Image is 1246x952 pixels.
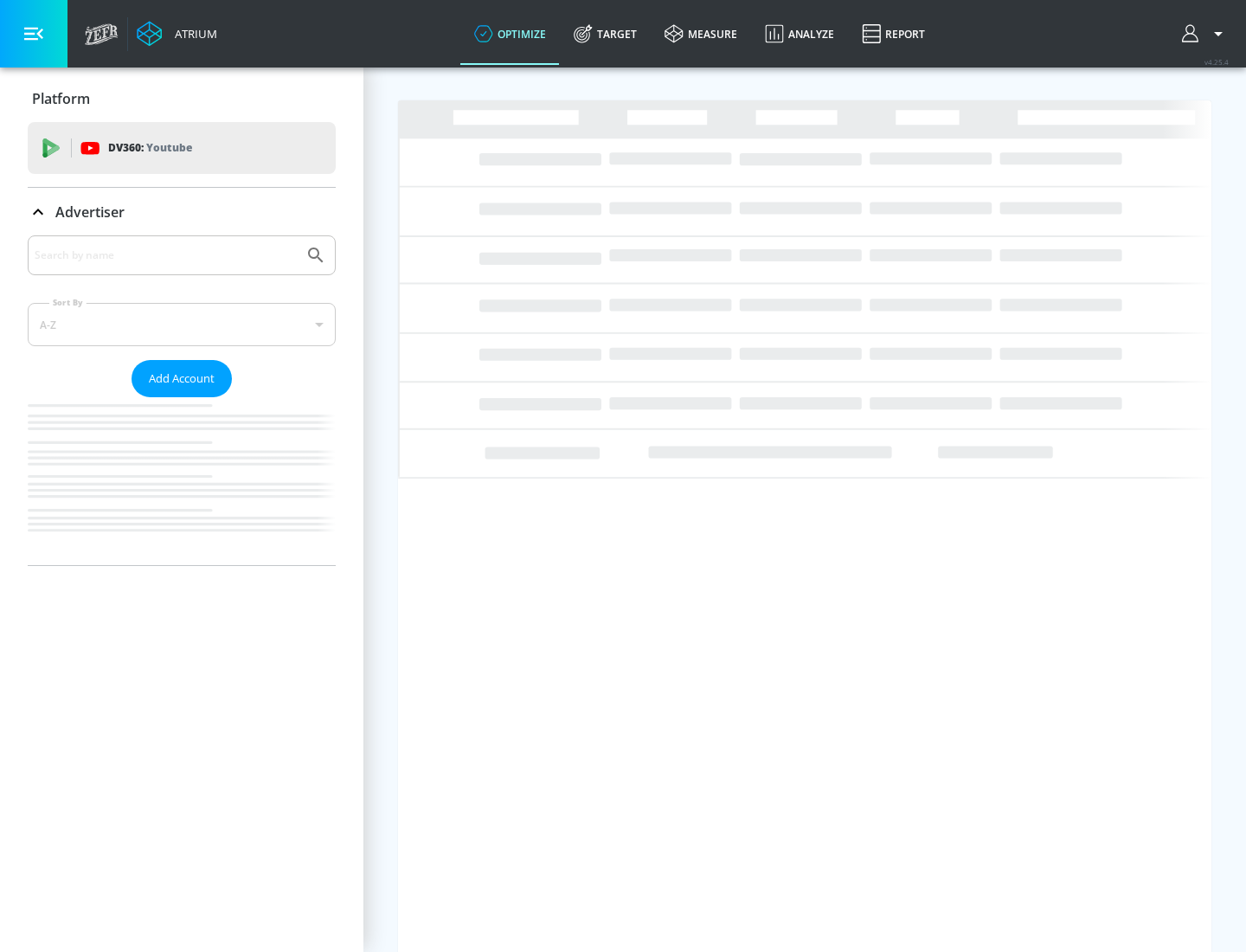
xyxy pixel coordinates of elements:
[137,21,217,47] a: Atrium
[651,3,751,65] a: measure
[49,297,87,308] label: Sort By
[35,244,297,267] input: Search by name
[28,397,336,565] nav: list of Advertiser
[848,3,939,65] a: Report
[28,122,336,174] div: DV360: Youtube
[460,3,560,65] a: optimize
[28,74,336,123] div: Platform
[28,303,336,346] div: A-Z
[132,360,232,397] button: Add Account
[32,89,90,108] p: Platform
[149,369,215,389] span: Add Account
[28,235,336,565] div: Advertiser
[168,26,217,42] div: Atrium
[751,3,848,65] a: Analyze
[108,138,192,158] p: DV360:
[146,138,192,157] p: Youtube
[560,3,651,65] a: Target
[55,203,125,222] p: Advertiser
[28,188,336,236] div: Advertiser
[1204,57,1229,67] span: v 4.25.4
